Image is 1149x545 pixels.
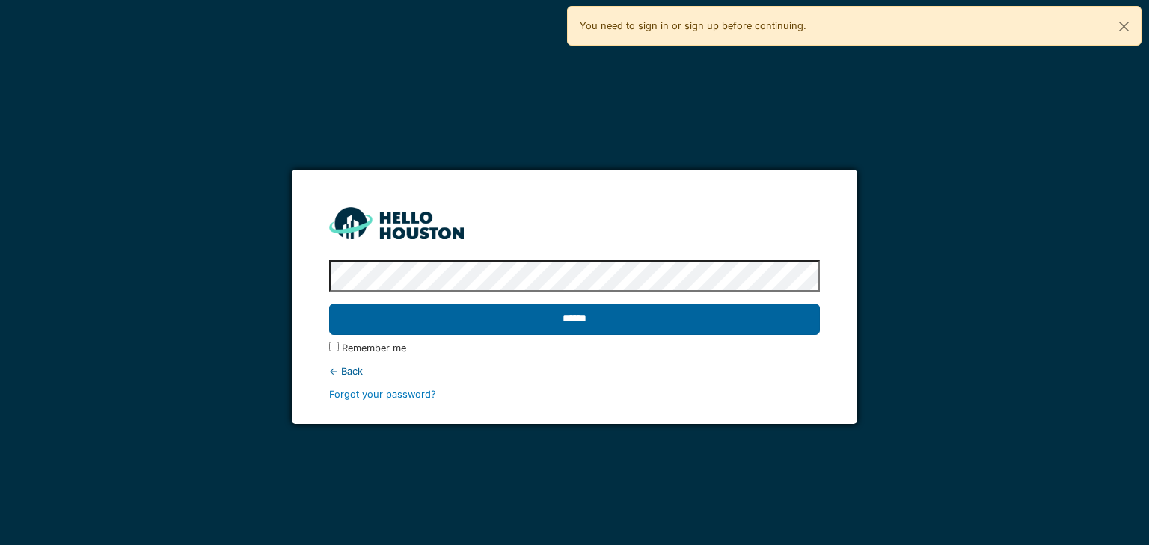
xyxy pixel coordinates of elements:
div: ← Back [329,364,819,378]
img: HH_line-BYnF2_Hg.png [329,207,464,239]
button: Close [1107,7,1141,46]
label: Remember me [342,341,406,355]
a: Forgot your password? [329,389,436,400]
div: You need to sign in or sign up before continuing. [567,6,1142,46]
